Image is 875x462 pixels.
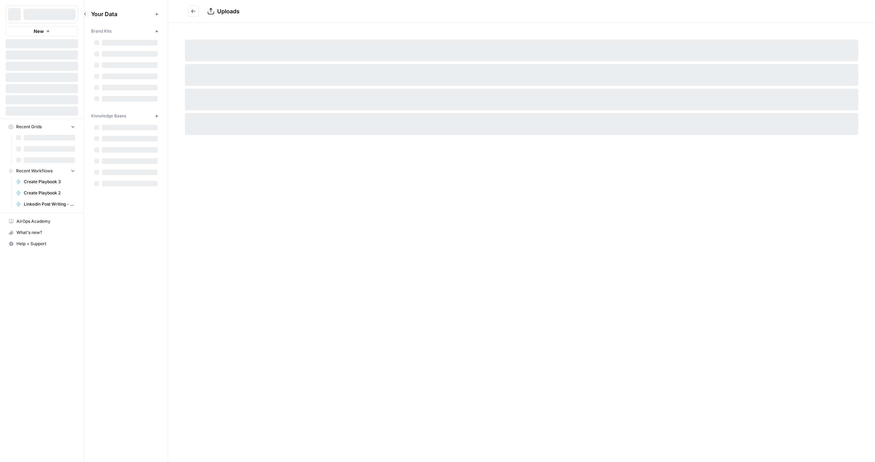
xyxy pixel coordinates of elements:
a: Create Playbook 2 [13,187,78,199]
span: New [34,28,44,35]
button: What's new? [6,227,78,238]
button: Help + Support [6,238,78,249]
button: Go back [188,6,199,17]
span: Knowledge Bases [91,113,126,119]
span: Create Playbook 2 [24,190,75,196]
span: AirOps Academy [16,218,75,225]
button: Recent Grids [6,122,78,132]
span: Brand Kits [91,28,111,34]
a: AirOps Academy [6,216,78,227]
span: Recent Workflows [16,168,53,174]
span: Your Data [91,10,152,18]
span: Create Playbook 3 [24,179,75,185]
span: Linkedin Post Writing - [DATE] [24,201,75,207]
a: Create Playbook 3 [13,176,78,187]
span: Help + Support [16,241,75,247]
button: Recent Workflows [6,166,78,176]
span: Uploads [217,8,240,15]
span: Recent Grids [16,124,42,130]
a: Linkedin Post Writing - [DATE] [13,199,78,210]
button: New [6,26,78,36]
